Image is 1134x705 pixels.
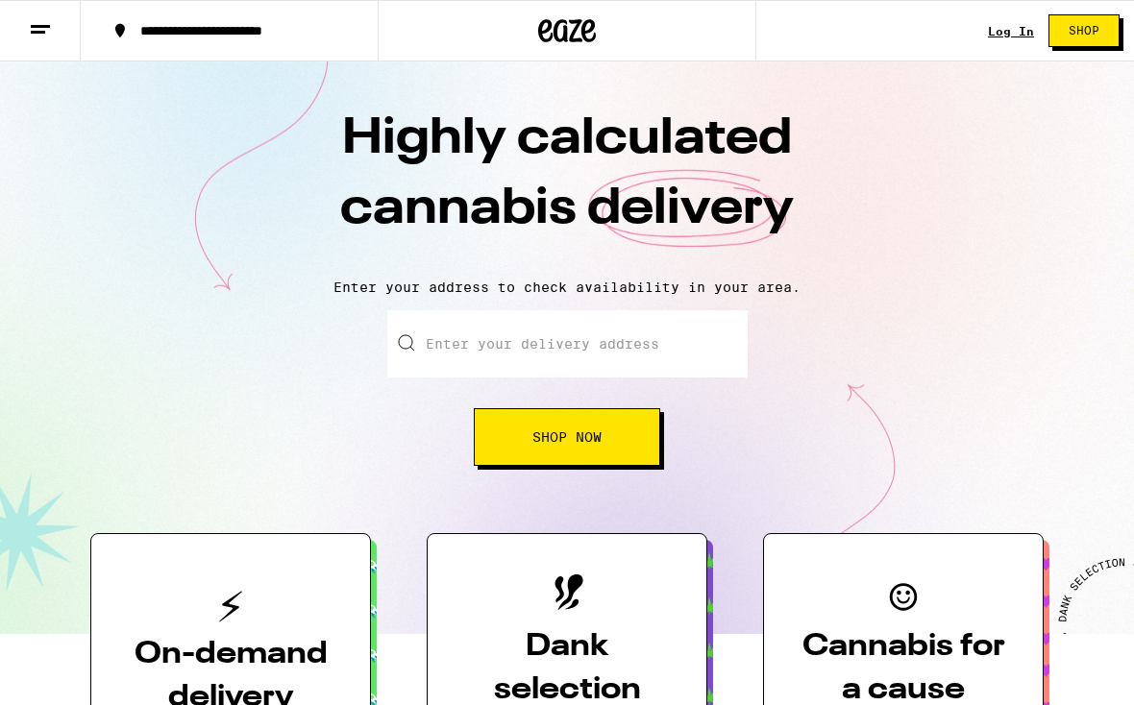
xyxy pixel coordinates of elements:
[231,105,903,264] h1: Highly calculated cannabis delivery
[988,25,1034,37] a: Log In
[387,310,748,377] input: Enter your delivery address
[532,430,602,444] span: Shop Now
[1034,14,1134,47] a: Shop
[1069,25,1099,36] span: Shop
[19,280,1115,295] p: Enter your address to check availability in your area.
[1048,14,1120,47] button: Shop
[474,408,660,466] button: Shop Now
